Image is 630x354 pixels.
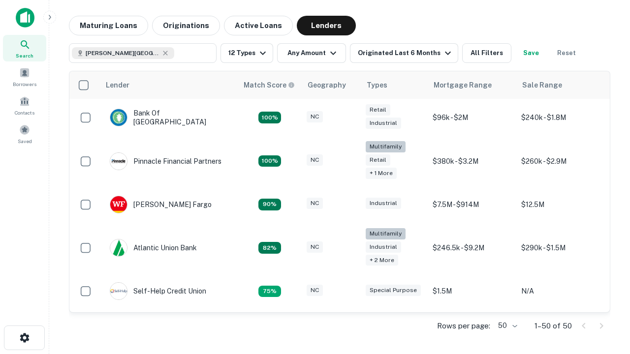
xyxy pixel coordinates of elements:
[307,154,323,166] div: NC
[366,168,397,179] div: + 1 more
[428,223,516,273] td: $246.5k - $9.2M
[258,112,281,123] div: Matching Properties: 14, hasApolloMatch: undefined
[258,242,281,254] div: Matching Properties: 11, hasApolloMatch: undefined
[110,153,127,170] img: picture
[516,186,605,223] td: $12.5M
[15,109,34,117] span: Contacts
[307,285,323,296] div: NC
[16,52,33,59] span: Search
[110,109,228,126] div: Bank Of [GEOGRAPHIC_DATA]
[297,16,356,35] button: Lenders
[308,79,346,91] div: Geography
[434,79,492,91] div: Mortgage Range
[16,8,34,28] img: capitalize-icon.png
[307,111,323,122] div: NC
[258,199,281,210] div: Matching Properties: 12, hasApolloMatch: undefined
[3,92,46,118] a: Contacts
[110,239,197,257] div: Atlantic Union Bank
[350,43,458,63] button: Originated Last 6 Months
[258,155,281,167] div: Matching Properties: 24, hasApolloMatch: undefined
[462,43,511,63] button: All Filters
[535,320,572,332] p: 1–50 of 50
[516,272,605,310] td: N/A
[277,43,346,63] button: Any Amount
[100,71,238,99] th: Lender
[244,80,293,90] h6: Match Score
[428,136,516,186] td: $380k - $3.2M
[110,196,127,213] img: picture
[13,80,36,88] span: Borrowers
[3,120,46,147] a: Saved
[244,80,295,90] div: Capitalize uses an advanced AI algorithm to match your search with the best lender. The match sco...
[110,239,127,256] img: picture
[110,109,127,126] img: picture
[428,272,516,310] td: $1.5M
[358,47,454,59] div: Originated Last 6 Months
[110,196,212,213] div: [PERSON_NAME] Fargo
[302,71,361,99] th: Geography
[361,71,428,99] th: Types
[366,141,406,152] div: Multifamily
[366,154,390,166] div: Retail
[366,198,401,209] div: Industrial
[307,241,323,253] div: NC
[224,16,293,35] button: Active Loans
[366,241,401,253] div: Industrial
[581,244,630,291] iframe: Chat Widget
[366,118,401,129] div: Industrial
[238,71,302,99] th: Capitalize uses an advanced AI algorithm to match your search with the best lender. The match sco...
[437,320,490,332] p: Rows per page:
[152,16,220,35] button: Originations
[522,79,562,91] div: Sale Range
[220,43,273,63] button: 12 Types
[3,35,46,61] a: Search
[69,16,148,35] button: Maturing Loans
[428,186,516,223] td: $7.5M - $914M
[428,99,516,136] td: $96k - $2M
[516,223,605,273] td: $290k - $1.5M
[3,63,46,90] a: Borrowers
[110,152,221,170] div: Pinnacle Financial Partners
[106,79,129,91] div: Lender
[516,136,605,186] td: $260k - $2.9M
[516,71,605,99] th: Sale Range
[307,198,323,209] div: NC
[258,286,281,297] div: Matching Properties: 10, hasApolloMatch: undefined
[428,71,516,99] th: Mortgage Range
[494,319,519,333] div: 50
[366,285,421,296] div: Special Purpose
[86,49,159,58] span: [PERSON_NAME][GEOGRAPHIC_DATA], [GEOGRAPHIC_DATA]
[515,43,547,63] button: Save your search to get updates of matches that match your search criteria.
[366,255,398,266] div: + 2 more
[516,99,605,136] td: $240k - $1.8M
[18,137,32,145] span: Saved
[366,104,390,116] div: Retail
[367,79,387,91] div: Types
[110,282,206,300] div: Self-help Credit Union
[110,283,127,299] img: picture
[551,43,582,63] button: Reset
[366,228,406,239] div: Multifamily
